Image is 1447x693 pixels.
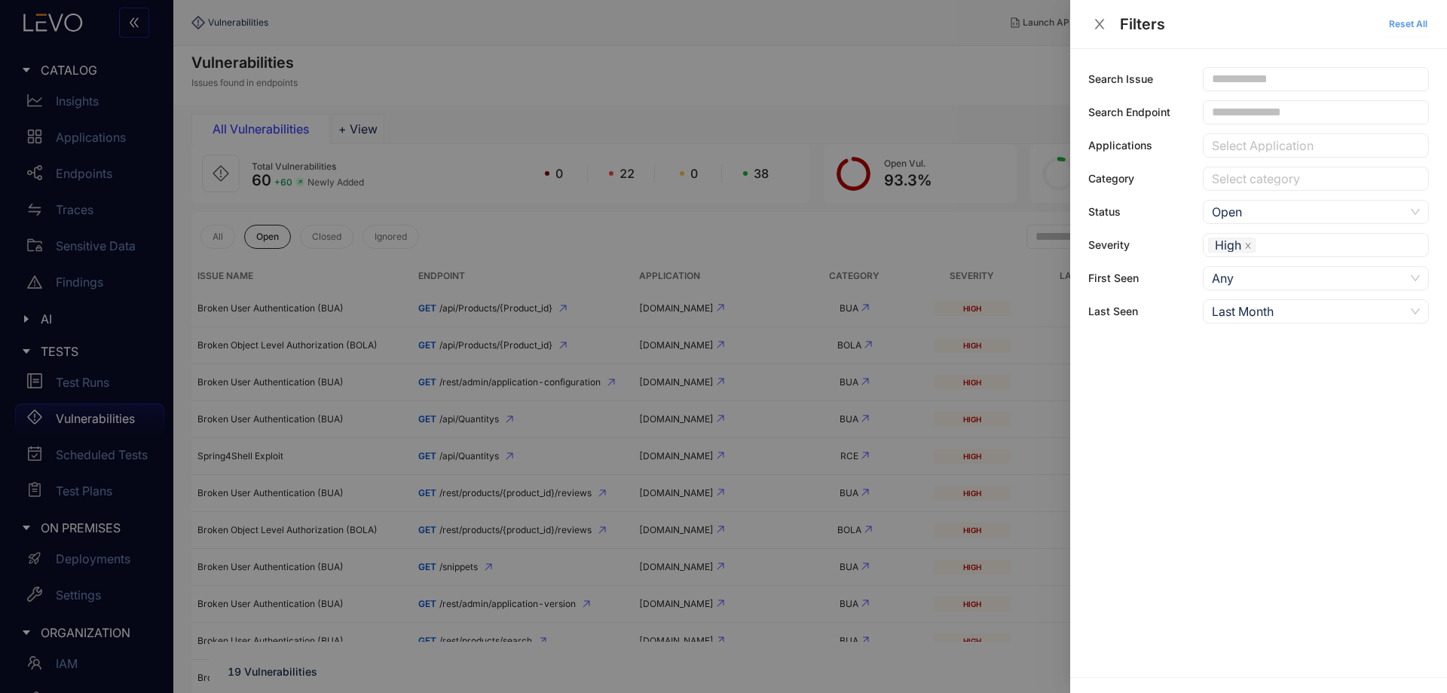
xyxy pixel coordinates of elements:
[1215,238,1241,252] span: High
[1088,17,1111,32] button: Close
[1120,16,1387,32] div: Filters
[1088,173,1134,185] label: Category
[1244,242,1252,250] span: close
[1212,201,1420,223] span: Open
[1093,17,1106,31] span: close
[1088,73,1153,85] label: Search Issue
[1088,206,1121,218] label: Status
[1387,12,1429,36] button: Reset All
[1389,19,1427,29] span: Reset All
[1088,140,1152,152] label: Applications
[1212,267,1405,290] div: Any
[1088,106,1170,118] label: Search Endpoint
[1088,305,1138,317] label: Last Seen
[1212,300,1405,323] div: Last Month
[1088,239,1130,251] label: Severity
[1208,238,1256,253] span: High
[1088,272,1139,284] label: First Seen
